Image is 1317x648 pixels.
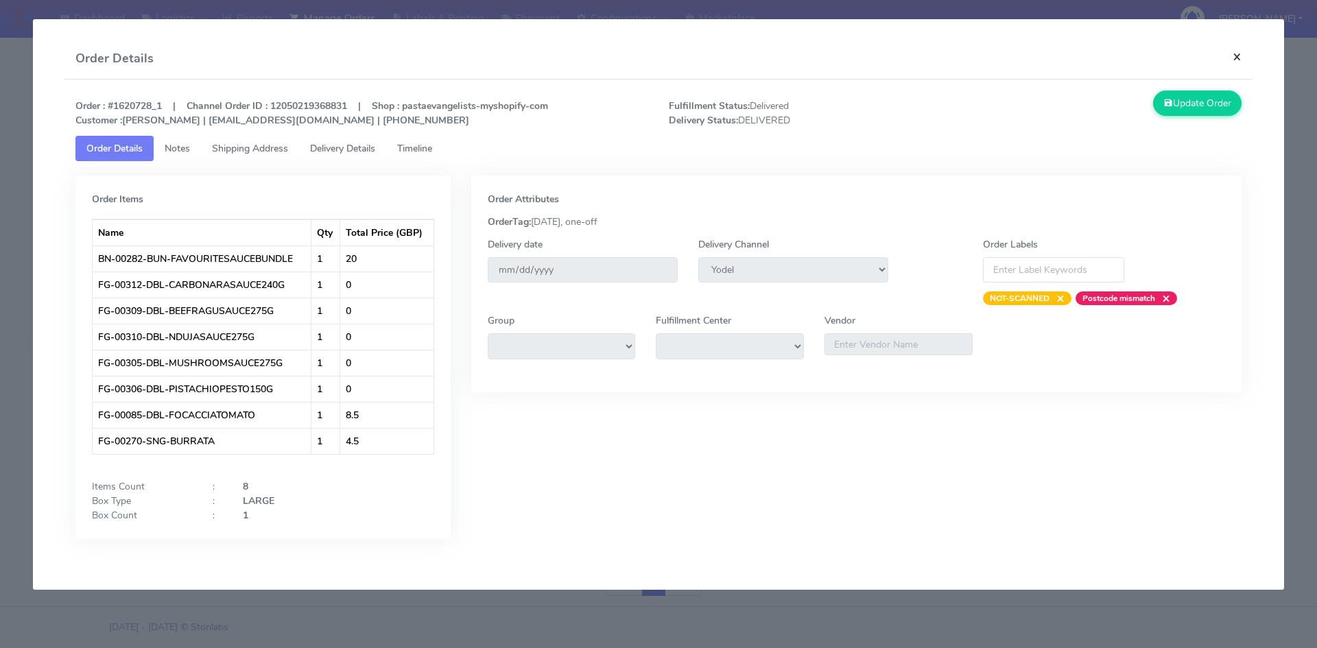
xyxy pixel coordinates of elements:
[656,313,731,328] label: Fulfillment Center
[311,245,340,272] td: 1
[397,142,432,155] span: Timeline
[477,215,1236,229] div: [DATE], one-off
[82,479,202,494] div: Items Count
[75,114,122,127] strong: Customer :
[658,99,956,128] span: Delivered DELIVERED
[75,136,1242,161] ul: Tabs
[311,350,340,376] td: 1
[311,428,340,454] td: 1
[86,142,143,155] span: Order Details
[202,508,233,523] div: :
[93,219,311,245] th: Name
[983,237,1038,252] label: Order Labels
[990,293,1049,304] strong: NOT-SCANNED
[1153,91,1242,116] button: Update Order
[243,509,248,522] strong: 1
[340,350,434,376] td: 0
[202,494,233,508] div: :
[75,99,548,127] strong: Order : #1620728_1 | Channel Order ID : 12050219368831 | Shop : pastaevangelists-myshopify-com [P...
[488,237,543,252] label: Delivery date
[340,376,434,402] td: 0
[310,142,375,155] span: Delivery Details
[311,324,340,350] td: 1
[698,237,769,252] label: Delivery Channel
[93,350,311,376] td: FG-00305-DBL-MUSHROOMSAUCE275G
[340,324,434,350] td: 0
[340,402,434,428] td: 8.5
[488,313,514,328] label: Group
[311,272,340,298] td: 1
[202,479,233,494] div: :
[243,494,274,507] strong: LARGE
[824,313,855,328] label: Vendor
[1082,293,1155,304] strong: Postcode mismatch
[340,245,434,272] td: 20
[93,376,311,402] td: FG-00306-DBL-PISTACHIOPESTO150G
[93,428,311,454] td: FG-00270-SNG-BURRATA
[93,245,311,272] td: BN-00282-BUN-FAVOURITESAUCEBUNDLE
[93,298,311,324] td: FG-00309-DBL-BEEFRAGUSAUCE275G
[311,298,340,324] td: 1
[311,402,340,428] td: 1
[82,494,202,508] div: Box Type
[669,99,750,112] strong: Fulfillment Status:
[311,376,340,402] td: 1
[93,324,311,350] td: FG-00310-DBL-NDUJASAUCE275G
[340,272,434,298] td: 0
[340,219,434,245] th: Total Price (GBP)
[669,114,738,127] strong: Delivery Status:
[340,428,434,454] td: 4.5
[311,219,340,245] th: Qty
[92,193,143,206] strong: Order Items
[1222,38,1253,75] button: Close
[1049,291,1065,305] span: ×
[824,333,973,355] input: Enter Vendor Name
[212,142,288,155] span: Shipping Address
[165,142,190,155] span: Notes
[243,480,248,493] strong: 8
[93,272,311,298] td: FG-00312-DBL-CARBONARASAUCE240G
[75,49,154,68] h4: Order Details
[488,215,531,228] strong: OrderTag:
[488,193,559,206] strong: Order Attributes
[1155,291,1170,305] span: ×
[340,298,434,324] td: 0
[82,508,202,523] div: Box Count
[93,402,311,428] td: FG-00085-DBL-FOCACCIATOMATO
[983,257,1124,283] input: Enter Label Keywords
